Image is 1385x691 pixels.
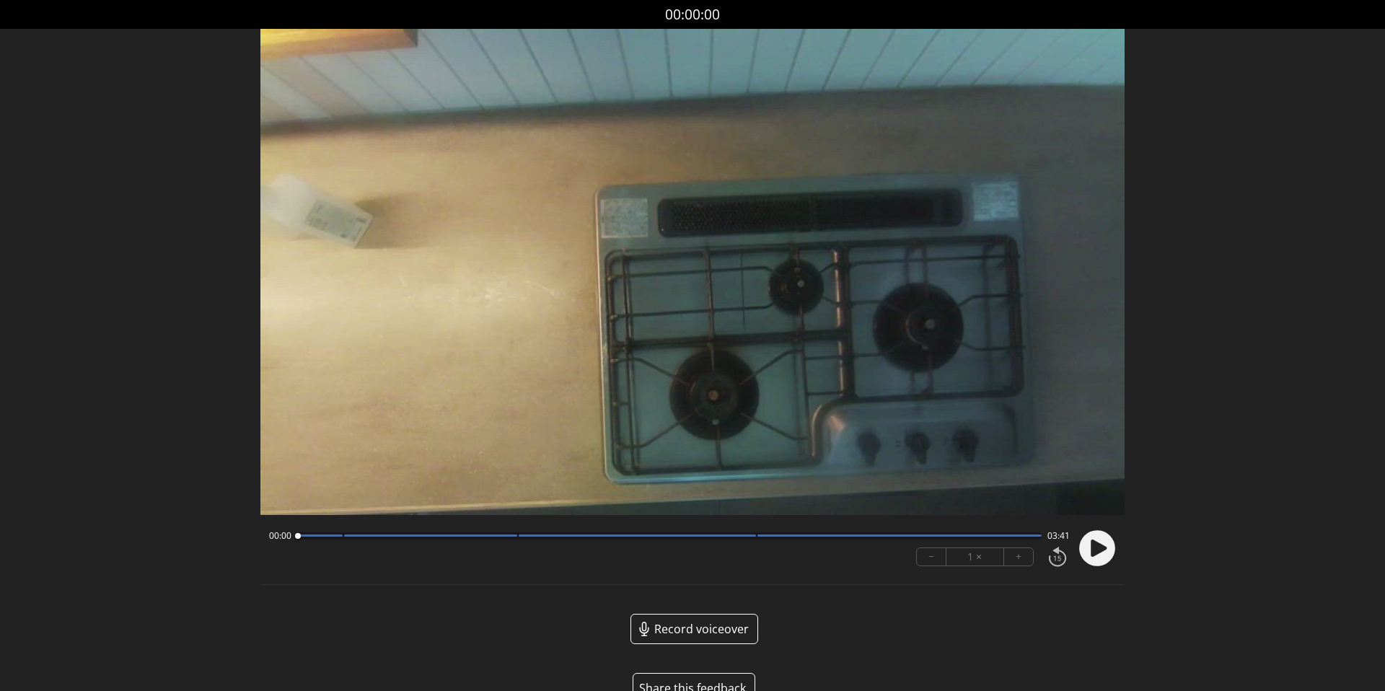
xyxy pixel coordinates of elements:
a: Record voiceover [630,614,758,644]
a: 00:00:00 [665,4,720,25]
div: 1 × [946,548,1004,565]
span: Record voiceover [654,620,749,638]
span: 03:41 [1047,530,1070,542]
span: 00:00 [269,530,291,542]
button: + [1004,548,1033,565]
button: − [917,548,946,565]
